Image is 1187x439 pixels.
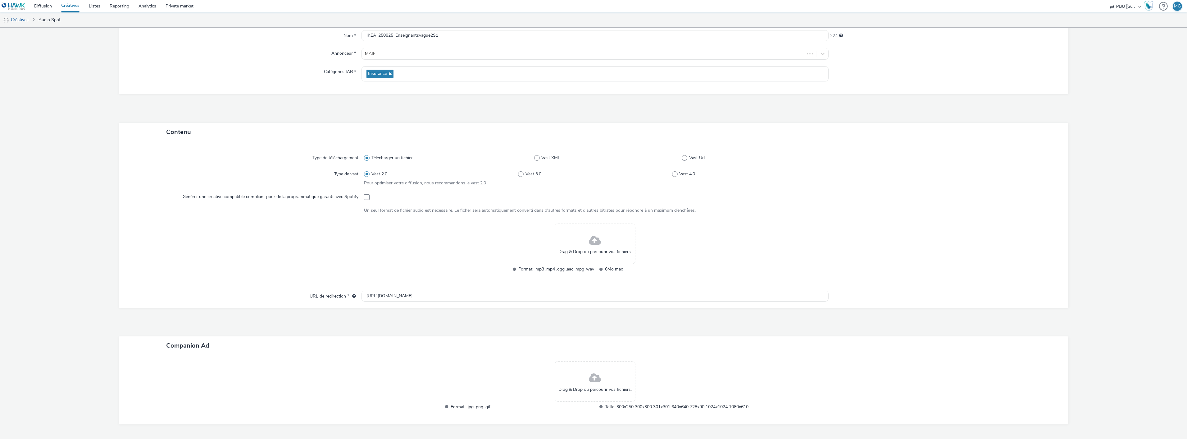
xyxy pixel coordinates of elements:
span: Télécharger un fichier [371,155,413,161]
span: 6Mo max [605,266,681,273]
a: Hawk Academy [1144,1,1156,11]
label: Générer une creative compatible compliant pour de la programmatique garanti avec Spotify [180,191,361,200]
span: Vast XML [541,155,560,161]
label: Annonceur * [329,48,358,57]
span: Taille: 300x250 300x300 301x301 640x640 728x90 1024x1024 1080x610 [605,403,749,410]
input: Nom [362,30,829,41]
span: Vast 2.0 [371,171,387,177]
div: L'URL de redirection sera utilisée comme URL de validation avec certains SSP et ce sera l'URL de ... [349,293,356,299]
a: Audio Spot [35,12,64,27]
img: Hawk Academy [1144,1,1153,11]
span: Vast Url [689,155,705,161]
label: Nom * [341,30,358,39]
div: MG [1174,2,1181,11]
span: Vast 4.0 [680,171,695,177]
input: url... [362,291,829,302]
img: undefined Logo [2,2,25,10]
span: Drag & Drop ou parcourir vos fichiers. [558,386,632,393]
label: Catégories IAB * [321,66,358,75]
img: audio [3,17,9,23]
span: Contenu [166,128,191,136]
div: 255 caractères maximum [839,33,843,39]
span: Drag & Drop ou parcourir vos fichiers. [558,249,632,255]
span: 224 [830,33,838,39]
label: Type de téléchargement [310,152,361,161]
span: Insurance [368,71,387,76]
span: Format: .mp3 .mp4 .ogg .aac .mpg .wav [519,266,594,273]
span: Companion Ad [166,341,209,350]
span: Vast 3.0 [525,171,541,177]
label: Type de vast [332,169,361,177]
div: Un seul format de fichier audio est nécessaire. Le ficher sera automatiquement converti dans d'au... [364,207,826,214]
label: URL de redirection * [307,291,358,299]
span: Format: .jpg .png .gif [451,403,594,410]
span: Pour optimiser votre diffusion, nous recommandons le vast 2.0 [364,180,486,186]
